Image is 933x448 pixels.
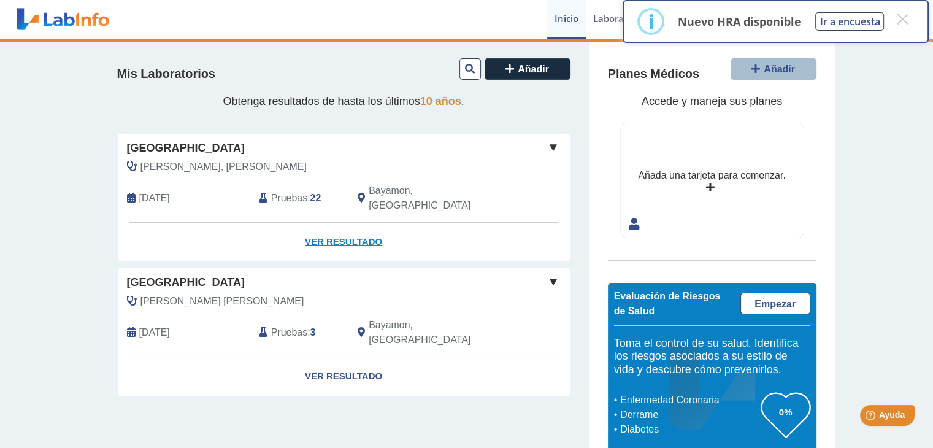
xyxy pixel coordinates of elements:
[824,400,920,434] iframe: Help widget launcher
[250,183,348,213] div: :
[118,357,570,396] a: Ver Resultado
[310,193,321,203] b: 22
[617,407,761,422] li: Derrame
[740,293,810,314] a: Empezar
[118,223,570,261] a: Ver Resultado
[310,327,316,338] b: 3
[638,168,785,183] div: Añada una tarjeta para comenzar.
[642,95,782,107] span: Accede y maneja sus planes
[614,291,721,316] span: Evaluación de Riesgos de Salud
[140,160,307,174] span: Maisonet Correa, Carlos
[127,274,245,291] span: [GEOGRAPHIC_DATA]
[271,325,307,340] span: Pruebas
[223,95,464,107] span: Obtenga resultados de hasta los últimos .
[139,191,170,206] span: 2025-08-05
[117,67,215,82] h4: Mis Laboratorios
[731,58,816,80] button: Añadir
[250,318,348,347] div: :
[617,422,761,437] li: Diabetes
[139,325,170,340] span: 2022-11-29
[815,12,884,31] button: Ir a encuesta
[677,14,801,29] p: Nuevo HRA disponible
[608,67,699,82] h4: Planes Médicos
[271,191,307,206] span: Pruebas
[764,64,795,74] span: Añadir
[140,294,304,309] span: Miranda Miranda, Anisha
[754,299,796,309] span: Empezar
[369,183,504,213] span: Bayamon, PR
[891,8,913,30] button: Close this dialog
[369,318,504,347] span: Bayamon, PR
[518,64,549,74] span: Añadir
[614,337,810,377] h5: Toma el control de su salud. Identifica los riesgos asociados a su estilo de vida y descubre cómo...
[761,404,810,420] h3: 0%
[485,58,570,80] button: Añadir
[420,95,461,107] span: 10 años
[617,393,761,407] li: Enfermedad Coronaria
[127,140,245,156] span: [GEOGRAPHIC_DATA]
[648,10,654,33] div: i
